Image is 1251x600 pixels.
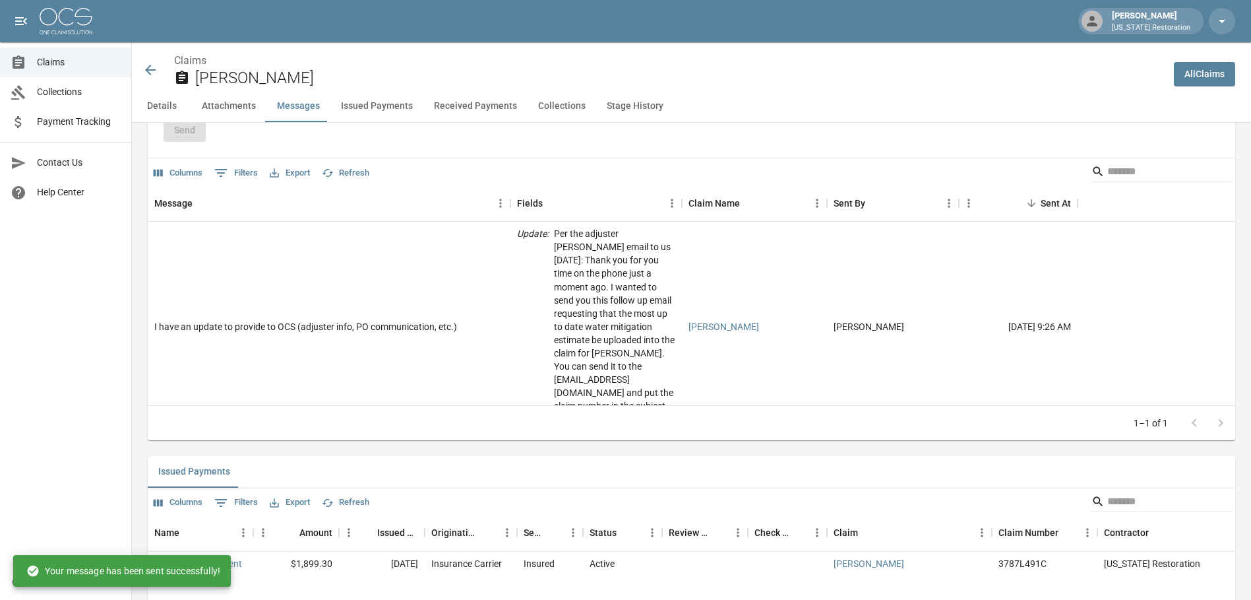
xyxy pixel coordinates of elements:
button: Menu [662,193,682,213]
div: [DATE] [339,552,425,577]
div: Your message has been sent successfully! [26,559,220,583]
button: Stage History [596,90,674,122]
button: Menu [807,193,827,213]
button: Menu [491,193,510,213]
div: Status [583,514,662,551]
button: open drawer [8,8,34,34]
div: © 2025 One Claim Solution [12,576,119,589]
div: $1,899.30 [253,552,339,577]
button: Menu [339,523,359,543]
button: Sort [545,523,563,542]
button: Show filters [211,162,261,183]
p: [US_STATE] Restoration [1112,22,1190,34]
div: Fields [510,185,682,222]
div: Insured [524,557,555,570]
button: Menu [1078,523,1097,543]
div: Search [1091,491,1233,515]
div: Claim Number [992,514,1097,551]
div: Insurance Carrier [431,557,502,570]
button: Refresh [319,163,373,183]
button: Sort [1149,523,1167,542]
button: Messages [266,90,330,122]
button: Menu [253,523,273,543]
div: Claim Name [682,185,827,222]
button: Sort [1022,194,1041,213]
p: Per the adjuster [PERSON_NAME] email to us [DATE]: Thank you for you time on the phone just a mom... [554,227,675,425]
div: Review Status [669,514,710,551]
button: Issued Payments [330,90,423,122]
div: Sent At [1041,185,1071,222]
button: Export [266,163,313,183]
button: Sort [1058,523,1077,542]
div: Issued Date [339,514,425,551]
div: Sent At [959,185,1078,222]
div: I have an update to provide to OCS (adjuster info, PO communication, etc.) [154,320,457,333]
span: Help Center [37,185,121,199]
button: Issued Payments [148,456,241,488]
div: Fields [517,185,543,222]
button: Received Payments [423,90,528,122]
div: [PERSON_NAME] [1107,9,1196,33]
div: related-list tabs [148,456,1235,488]
div: Status [590,514,617,551]
button: Sort [543,194,561,213]
div: Contractor [1104,514,1149,551]
button: Menu [807,523,827,543]
p: 1–1 of 1 [1134,417,1168,430]
div: Message [148,185,510,222]
div: Amount [253,514,339,551]
button: Sort [740,194,758,213]
div: [DATE] 9:26 AM [959,222,1078,431]
button: Select columns [150,492,206,513]
button: Menu [939,193,959,213]
span: Payment Tracking [37,115,121,129]
div: Review Status [662,514,748,551]
a: AllClaims [1174,62,1235,86]
div: anchor tabs [132,90,1251,122]
div: Claim [827,514,992,551]
span: Collections [37,85,121,99]
button: Sort [789,523,807,542]
button: Export [266,492,313,513]
button: Sort [710,523,728,542]
a: [PERSON_NAME] [834,557,904,570]
div: Sent To [517,514,583,551]
nav: breadcrumb [174,53,1163,69]
button: Menu [972,523,992,543]
button: Refresh [319,492,373,513]
button: Menu [728,523,748,543]
div: Search [1091,161,1233,185]
button: Attachments [191,90,266,122]
div: Sent To [524,514,545,551]
div: Active [590,557,615,570]
button: Details [132,90,191,122]
button: Show filters [211,492,261,514]
button: Sort [617,523,635,542]
div: Message [154,185,193,222]
button: Collections [528,90,596,122]
div: Issued Date [377,514,418,551]
div: Sent By [827,185,959,222]
button: Sort [359,523,377,542]
div: Claim [834,514,858,551]
span: Claims [37,55,121,69]
button: Sort [281,523,299,542]
button: Menu [233,523,253,543]
button: Sort [865,194,884,213]
button: Menu [563,523,583,543]
div: Originating From [425,514,517,551]
button: Menu [959,193,979,213]
div: Check Number [754,514,789,551]
div: Originating From [431,514,479,551]
button: Select columns [150,163,206,183]
button: Sort [858,523,876,542]
button: Sort [179,523,198,542]
button: Menu [497,523,517,543]
span: Contact Us [37,156,121,170]
div: Check Number [748,514,827,551]
div: Claim Name [688,185,740,222]
h2: [PERSON_NAME] [195,69,1163,88]
div: Claim Number [998,514,1058,551]
button: Menu [642,523,662,543]
button: Sort [479,523,497,542]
